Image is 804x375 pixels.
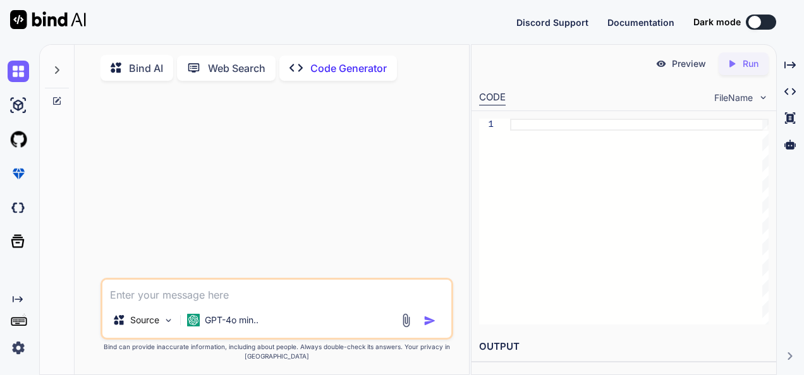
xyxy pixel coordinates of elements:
img: Bind AI [10,10,86,29]
p: Source [130,314,159,326]
p: Web Search [208,61,265,76]
img: preview [655,58,667,69]
div: 1 [479,119,494,131]
p: Bind can provide inaccurate information, including about people. Always double-check its answers.... [100,342,453,361]
img: chevron down [758,92,769,103]
img: attachment [399,313,413,328]
img: icon [423,314,436,327]
img: Pick Models [163,315,174,326]
button: Discord Support [516,16,588,29]
div: CODE [479,90,506,105]
p: Code Generator [310,61,387,76]
button: Documentation [607,16,674,29]
p: Run [743,57,758,70]
span: Dark mode [693,16,741,28]
img: GPT-4o mini [187,314,200,326]
p: Preview [672,57,706,70]
span: Discord Support [516,17,588,28]
img: premium [8,163,29,184]
h2: OUTPUT [472,332,776,362]
p: GPT-4o min.. [205,314,259,326]
img: ai-studio [8,95,29,116]
span: Documentation [607,17,674,28]
p: Bind AI [129,61,163,76]
img: githubLight [8,129,29,150]
span: FileName [714,92,753,104]
img: darkCloudIdeIcon [8,197,29,218]
img: chat [8,61,29,82]
img: settings [8,337,29,359]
